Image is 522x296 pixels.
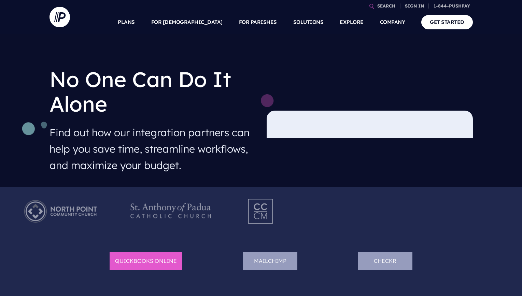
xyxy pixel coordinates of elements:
[234,193,288,230] img: Pushpay_Logo__CCM
[118,10,135,34] a: PLANS
[239,10,277,34] a: FOR PARISHES
[243,252,297,270] li: Mailchimp
[13,193,107,230] img: Pushpay_Logo__NorthPoint
[358,252,412,270] li: Checkr
[50,61,256,122] h1: No One Can Do It Alone
[151,10,223,34] a: FOR [DEMOGRAPHIC_DATA]
[124,193,217,230] img: Pushpay_Logo__StAnthony
[340,10,364,34] a: EXPLORE
[50,122,256,176] h4: Find out how our integration partners can help you save time, streamline workflows, and maximize ...
[380,10,405,34] a: COMPANY
[293,10,324,34] a: SOLUTIONS
[421,15,473,29] a: GET STARTED
[110,252,182,270] li: Quickbooks Online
